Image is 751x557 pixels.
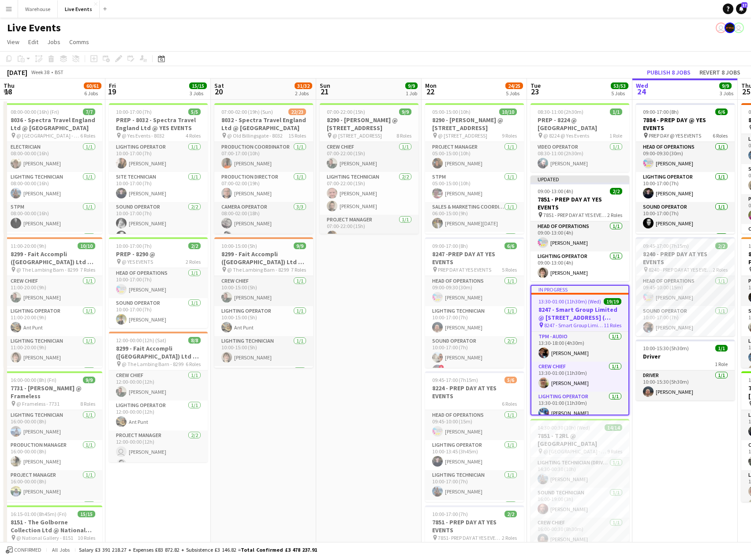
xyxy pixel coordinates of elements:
app-job-card: 10:00-17:00 (7h)5/5PREP - 8032 - Spectra Travel England Ltd @ YES EVENTS @ Yes Events - 80324 Rol... [109,103,208,234]
app-card-role: Lighting Operator1/111:00-20:00 (9h)Ant Punt [4,306,102,336]
app-card-role: Crew Chief1/111:00-20:00 (9h)[PERSON_NAME] [4,276,102,306]
h3: PREP - 8032 - Spectra Travel England Ltd @ YES EVENTS [109,116,208,132]
span: 53/53 [611,82,628,89]
a: View [4,36,23,48]
span: 8247 - Smart Group Limited @ [STREET_ADDRESS] ( Formerly Freemasons' Hall) [544,322,604,329]
h3: 8247 -PREP DAY AT YES EVENTS [425,250,524,266]
div: BST [55,69,64,75]
app-card-role: Driver1/110:00-15:30 (5h30m)[PERSON_NAME] [636,370,735,400]
app-user-avatar: Production Managers [725,22,735,33]
span: 21 [318,86,330,97]
span: PREP DAY AT YES EVENTS [438,266,491,273]
span: 6 Roles [80,132,95,139]
h3: 8247 - Smart Group Limited @ [STREET_ADDRESS] ( Formerly Freemasons' Hall) [531,306,628,321]
span: @ Frameless - 7731 [16,400,60,407]
span: 6 Roles [186,361,201,367]
span: Week 38 [29,69,51,75]
span: @ YES EVENTS [122,258,153,265]
div: 16:00-00:00 (8h) (Fri)9/97731 - [PERSON_NAME] @ Frameless @ Frameless - 77318 RolesLighting Techn... [4,371,102,502]
span: 7 Roles [80,266,95,273]
span: 8 Roles [80,400,95,407]
app-card-role: Head of Operations1/109:00-13:00 (4h)[PERSON_NAME] [531,221,629,251]
div: 6 Jobs [84,90,101,97]
app-card-role: Crew Chief1/1 [425,232,524,262]
div: 1 Job [406,90,417,97]
span: PREP DAY @ YES EVENTS [649,132,701,139]
span: Sat [214,82,224,90]
span: 9 Roles [502,132,517,139]
button: Live Events [58,0,100,18]
app-card-role: Crew Chief1/113:30-01:00 (11h30m)[PERSON_NAME] [531,362,628,392]
span: 1/1 [610,108,622,115]
span: Mon [425,82,437,90]
span: 09:45-17:00 (7h15m) [432,377,478,383]
span: 20 [213,86,224,97]
div: 09:45-17:00 (7h15m)2/28240 - PREP DAY AT YES EVENTS 8240 - PREP DAY AT YES EVENTS2 RolesHead of O... [636,237,735,336]
span: 7/7 [83,108,95,115]
app-card-role: Video Operator1/108:30-11:00 (2h30m)[PERSON_NAME] [531,142,629,172]
app-user-avatar: Ollie Rolfe [733,22,744,33]
div: 07:00-02:00 (19h) (Sun)22/238032 - Spectra Travel England Ltd @ [GEOGRAPHIC_DATA] @ Old Billingsg... [214,103,313,234]
span: @ 8224 @ Yes Events [543,132,589,139]
span: @ The Lambing Barn - 8299 [227,266,289,273]
app-card-role: STPM1/108:00-00:00 (16h)[PERSON_NAME] [4,202,102,232]
span: 5/6 [504,377,517,383]
span: 10/10 [78,243,95,249]
app-card-role: Lighting Technician2/207:00-22:00 (15h)[PERSON_NAME][PERSON_NAME] [320,172,418,215]
app-card-role: Sound Operator2/210:00-17:00 (7h)[PERSON_NAME][PERSON_NAME] [109,202,208,245]
app-job-card: 12:00-00:00 (12h) (Sat)8/88299 - Fait Accompli ([GEOGRAPHIC_DATA]) Ltd @ [GEOGRAPHIC_DATA] @ The ... [109,332,208,462]
span: 18 [2,86,15,97]
span: 5/5 [188,108,201,115]
span: 08:00-00:00 (16h) (Fri) [11,108,59,115]
span: 10/10 [499,108,517,115]
app-card-role: Project Manager2/2 [214,366,313,409]
span: 9/9 [83,377,95,383]
h3: 7884 - PREP DAY @ YES EVENTS [636,116,735,132]
button: Revert 8 jobs [696,67,744,78]
span: 2/2 [610,188,622,194]
span: 09:00-17:00 (8h) [643,108,679,115]
div: 09:45-17:00 (7h15m)5/68224 - PREP DAY AT YES EVENTS6 RolesHead of Operations1/109:45-10:00 (15m)[... [425,371,524,502]
h3: 7851 - PREP DAY AT YES EVENTS [531,195,629,211]
app-card-role: Production Coordinator1/107:00-17:00 (10h)[PERSON_NAME] [214,142,313,172]
app-card-role: Project Manager1/107:00-22:00 (15h)[PERSON_NAME] [320,215,418,245]
span: 6 Roles [502,400,517,407]
app-job-card: 14:30-00:30 (10h) (Wed)14/147851 - T2RL @ [GEOGRAPHIC_DATA] @ [GEOGRAPHIC_DATA] - 78519 RolesLigh... [531,419,629,550]
span: 14/14 [605,424,622,431]
span: 7 Roles [291,266,306,273]
app-card-role: Lighting Technician1/110:00-15:00 (5h)[PERSON_NAME] [214,336,313,366]
div: In progress [531,286,628,293]
app-card-role: Production Manager1/116:00-00:00 (8h)[PERSON_NAME] [4,440,102,470]
h3: 8032 - Spectra Travel England Ltd @ [GEOGRAPHIC_DATA] [214,116,313,132]
h3: 8299 - Fait Accompli ([GEOGRAPHIC_DATA]) Ltd @ [GEOGRAPHIC_DATA] [4,250,102,266]
app-card-role: Production Director1/107:00-02:00 (19h)[PERSON_NAME] [214,172,313,202]
h3: 8290 - [PERSON_NAME] @ [STREET_ADDRESS] [425,116,524,132]
app-card-role: Crew Chief1/110:00-15:00 (5h)[PERSON_NAME] [214,276,313,306]
div: 08:30-11:00 (2h30m)1/1PREP - 8224 @ [GEOGRAPHIC_DATA] @ 8224 @ Yes Events1 RoleVideo Operator1/10... [531,103,629,172]
app-card-role: TPM - AUDIO1/113:30-18:00 (4h30m)[PERSON_NAME] [531,332,628,362]
span: 24 [635,86,648,97]
app-job-card: Updated09:00-13:00 (4h)2/27851 - PREP DAY AT YES EVENTS 7851 - PREP DAY AT YES EVENTS2 RolesHead ... [531,176,629,281]
app-card-role: Crew Chief1/112:00-00:00 (12h)[PERSON_NAME] [109,370,208,400]
a: Jobs [44,36,64,48]
app-job-card: 09:00-17:00 (8h)6/68247 -PREP DAY AT YES EVENTS PREP DAY AT YES EVENTS5 RolesHead of Operations1/... [425,237,524,368]
span: 07:00-02:00 (19h) (Sun) [221,108,273,115]
app-job-card: 07:00-22:00 (15h)9/98290 - [PERSON_NAME] @ [STREET_ADDRESS] @ [STREET_ADDRESS]8 RolesCrew Chief1/... [320,103,418,234]
span: Jobs [47,38,60,46]
app-card-role: Project Manager2/212:00-00:00 (12h) [PERSON_NAME][PERSON_NAME] [109,430,208,473]
span: @ [STREET_ADDRESS] [333,132,382,139]
span: Comms [69,38,89,46]
app-card-role: Lighting Operator1/110:00-17:00 (7h)[PERSON_NAME] [109,142,208,172]
span: ! [439,365,444,370]
span: 12:00-00:00 (12h) (Sat) [116,337,166,344]
span: 15 Roles [288,132,306,139]
span: 4 Roles [186,132,201,139]
div: 3 Jobs [190,90,206,97]
app-job-card: 10:00-17:00 (7h)2/2PREP - 8290 @ @ YES EVENTS2 RolesHead of Operations1/110:00-17:00 (7h)[PERSON_... [109,237,208,328]
span: 2 Roles [502,535,517,541]
app-card-role: Crew Chief1/1 [4,232,102,262]
span: 23 [529,86,541,97]
a: Comms [66,36,93,48]
app-card-role: STPM1/105:00-15:00 (10h)[PERSON_NAME] [425,172,524,202]
app-card-role: Lighting Technician1/110:00-17:00 (7h)[PERSON_NAME] [425,470,524,500]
